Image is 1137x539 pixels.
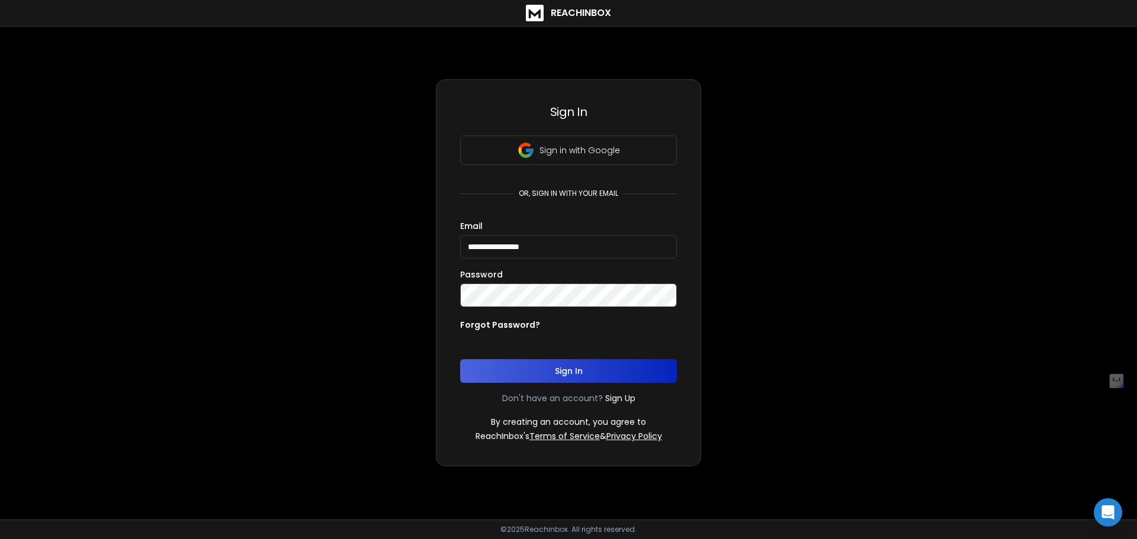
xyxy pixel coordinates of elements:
p: or, sign in with your email [514,189,623,198]
h1: ReachInbox [551,6,611,20]
button: Sign in with Google [460,135,677,165]
div: Open Intercom Messenger [1094,498,1122,527]
a: Terms of Service [529,430,600,442]
label: Email [460,222,483,230]
p: Don't have an account? [502,392,603,404]
p: Forgot Password? [460,319,540,331]
label: Password [460,270,503,279]
p: By creating an account, you agree to [491,416,646,428]
button: Sign In [460,359,677,383]
h3: Sign In [460,104,677,120]
p: © 2025 Reachinbox. All rights reserved. [500,525,637,534]
img: logo [526,5,544,21]
a: Sign Up [605,392,635,404]
a: Privacy Policy [606,430,662,442]
p: Sign in with Google [539,144,620,156]
a: ReachInbox [526,5,611,21]
p: ReachInbox's & [476,430,662,442]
